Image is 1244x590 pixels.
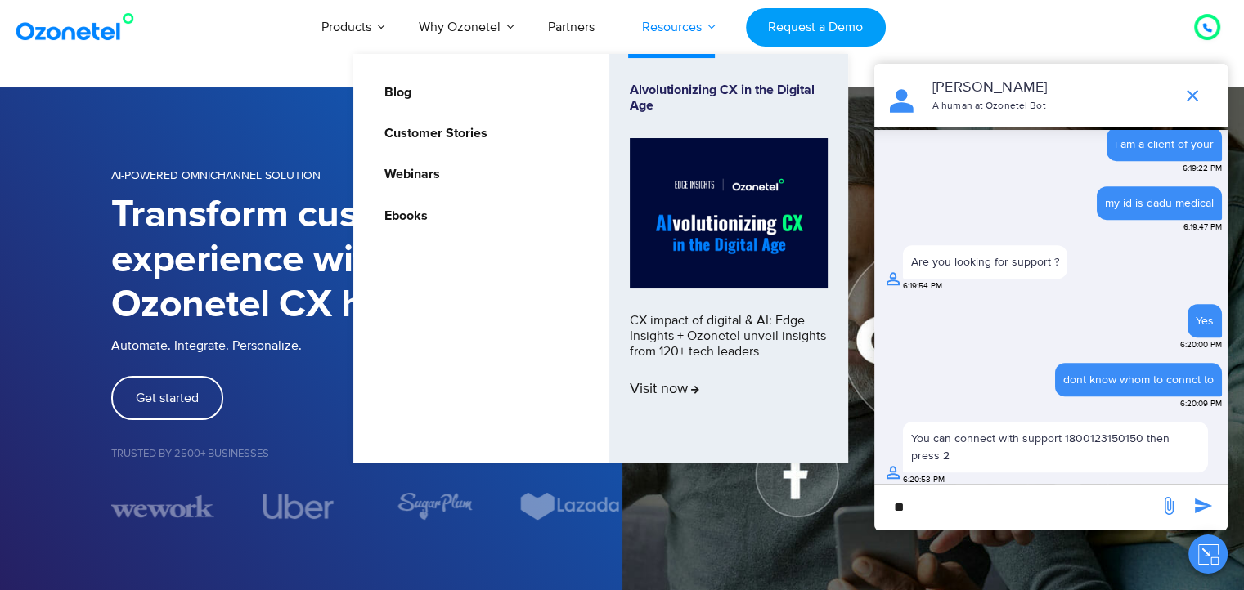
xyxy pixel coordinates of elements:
[1115,136,1214,153] div: i am a client of your
[519,492,622,521] img: Lazada
[263,494,334,519] img: uber
[746,8,886,47] a: Request a Demo
[1180,398,1222,410] span: 6:20:09 PM
[932,99,1167,114] p: A human at Ozonetel Bot
[1152,489,1185,522] span: send message
[111,492,622,521] div: Image Carousel
[630,381,699,399] span: Visit now
[1183,221,1222,234] span: 6:19:47 PM
[111,492,214,521] img: wework
[111,492,214,521] div: 3 / 7
[1196,312,1214,329] div: Yes
[911,430,1200,464] div: You can connect with support 1800123150150 then press 2
[111,168,321,182] span: AI-POWERED OMNICHANNEL SOLUTION
[247,494,350,519] div: 4 / 7
[903,474,945,486] span: 6:20:53 PM
[1176,79,1209,112] span: end chat or minimize
[383,492,486,521] div: 5 / 7
[882,493,1151,522] div: new-msg-input
[111,193,622,328] h1: Transform customer experience with Ozonetel CX hub
[1187,489,1219,522] span: send message
[136,391,199,405] span: Get started
[374,123,490,144] a: Customer Stories
[111,449,622,459] h5: Trusted by 2500+ Businesses
[903,280,942,293] span: 6:19:54 PM
[911,253,1059,270] div: Are you looking for support ?
[1105,194,1214,212] div: my id is dadu medical
[630,83,828,434] a: Alvolutionizing CX in the Digital AgeCX impact of digital & AI: Edge Insights + Ozonetel unveil i...
[630,138,828,288] img: Alvolutionizing.jpg
[374,164,442,185] a: Webinars
[1063,371,1214,388] div: dont know whom to connct to
[396,492,473,521] img: sugarplum
[932,77,1167,99] p: [PERSON_NAME]
[1188,534,1228,574] button: Close chat
[111,376,223,420] a: Get started
[1180,339,1222,351] span: 6:20:00 PM
[1183,163,1222,175] span: 6:19:22 PM
[519,492,622,521] div: 6 / 7
[374,206,430,226] a: Ebooks
[111,336,622,355] p: Automate. Integrate. Personalize.
[374,83,414,103] a: Blog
